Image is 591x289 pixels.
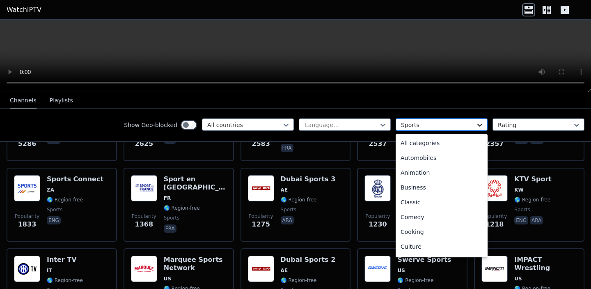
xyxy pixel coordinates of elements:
h6: Sports Connect [47,175,103,183]
span: 2583 [252,139,270,149]
span: 🌎 Region-free [281,277,317,284]
label: Show Geo-blocked [124,121,177,129]
p: fra [281,144,293,152]
span: 2537 [369,139,387,149]
span: 🌎 Region-free [281,197,317,203]
span: 🌎 Region-free [47,197,83,203]
span: 🌎 Region-free [164,205,200,211]
span: 🌎 Region-free [397,277,433,284]
img: Inter TV [14,256,40,282]
div: Automobiles [396,150,488,165]
span: AE [281,267,288,274]
span: Popularity [482,213,507,220]
h6: IMPACT Wrestling [514,256,577,272]
p: fra [164,224,176,233]
div: Business [396,180,488,195]
span: Popularity [249,213,273,220]
span: 🌎 Region-free [514,197,550,203]
img: Dubai Sports 2 [248,256,274,282]
span: 2625 [135,139,153,149]
span: sports [47,206,62,213]
h6: Marquee Sports Network [164,256,227,272]
span: Popularity [15,213,39,220]
h6: Inter TV [47,256,83,264]
span: 5286 [18,139,37,149]
img: Real Madrid TV [364,175,391,201]
h6: KTV Sport [514,175,552,183]
h6: Sport en [GEOGRAPHIC_DATA] [164,175,227,192]
span: FR [164,195,171,201]
button: Channels [10,93,37,109]
span: 2357 [486,139,504,149]
h6: Swerve Sports [397,256,451,264]
p: eng [47,216,61,224]
span: Popularity [132,213,156,220]
h6: Dubai Sports 2 [281,256,336,264]
p: ara [281,216,294,224]
img: Sports Connect [14,175,40,201]
div: All categories [396,136,488,150]
div: Culture [396,239,488,254]
span: 1833 [18,220,37,229]
span: US [397,267,405,274]
div: Classic [396,195,488,210]
h6: Dubai Sports 3 [281,175,336,183]
div: Documentary [396,254,488,269]
span: 1218 [486,220,504,229]
span: US [514,275,522,282]
img: Marquee Sports Network [131,256,157,282]
span: ZA [47,187,54,193]
img: Swerve Sports [364,256,391,282]
span: Popularity [365,213,390,220]
span: sports [164,215,179,221]
span: 1275 [252,220,270,229]
span: US [164,275,171,282]
span: 1230 [369,220,387,229]
img: Dubai Sports 3 [248,175,274,201]
img: KTV Sport [481,175,508,201]
span: 1368 [135,220,153,229]
p: eng [514,216,528,224]
p: ara [530,216,543,224]
img: IMPACT Wrestling [481,256,508,282]
span: AE [281,187,288,193]
span: 🌎 Region-free [47,277,83,284]
button: Playlists [50,93,73,109]
span: sports [514,206,530,213]
span: sports [281,206,296,213]
span: KW [514,187,524,193]
span: IT [47,267,52,274]
a: WatchIPTV [7,5,41,15]
img: Sport en France [131,175,157,201]
div: Cooking [396,224,488,239]
div: Animation [396,165,488,180]
div: Comedy [396,210,488,224]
